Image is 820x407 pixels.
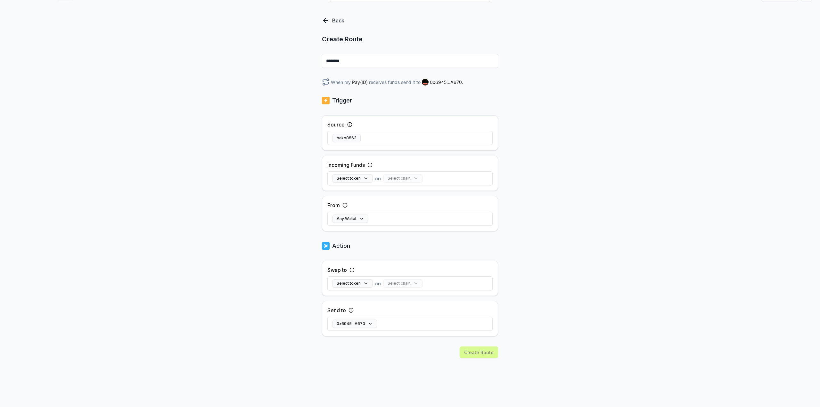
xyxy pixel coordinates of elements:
[327,201,340,209] label: From
[327,161,365,169] label: Incoming Funds
[332,134,361,142] button: bako8863
[332,279,373,288] button: Select token
[352,79,368,85] span: Pay(ID)
[375,280,381,287] span: on
[375,175,381,182] span: on
[322,96,330,105] img: logo
[322,78,498,86] div: When my receives funds send it to
[327,266,347,274] label: Swap to
[327,306,346,314] label: Send to
[327,121,345,128] label: Source
[332,241,350,250] p: Action
[332,320,377,328] button: 0x6945...A670
[332,96,352,105] p: Trigger
[332,174,373,183] button: Select token
[332,215,368,223] button: Any Wallet
[322,241,330,250] img: logo
[332,17,344,24] p: Back
[430,79,463,85] span: 0x6945...A670 .
[322,35,498,44] p: Create Route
